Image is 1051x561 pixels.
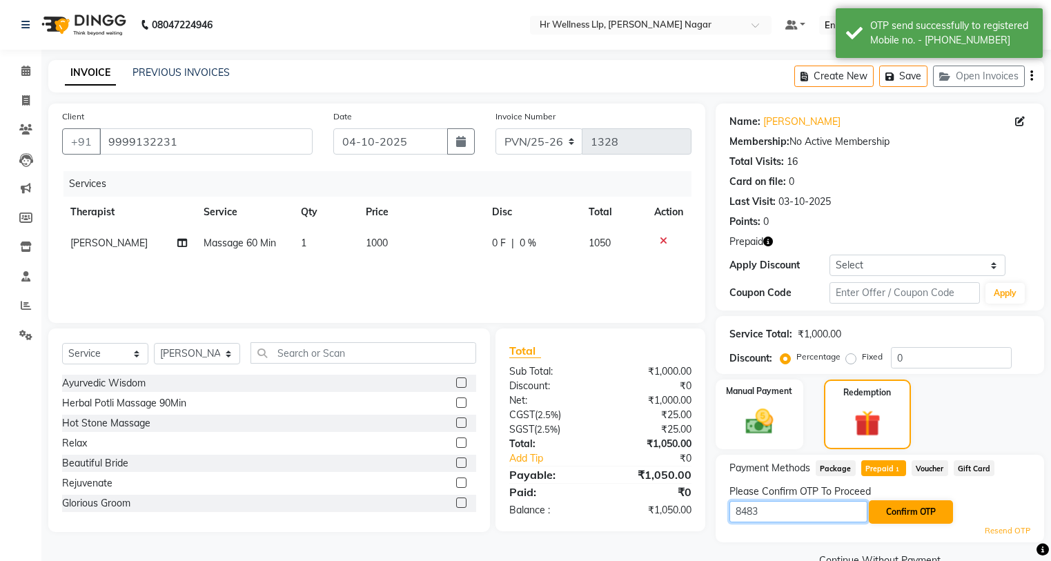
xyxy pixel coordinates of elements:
[954,460,995,476] span: Gift Card
[729,135,1030,149] div: No Active Membership
[251,342,476,364] input: Search or Scan
[301,237,306,249] span: 1
[62,476,112,491] div: Rejuvenate
[862,351,883,363] label: Fixed
[35,6,130,44] img: logo
[600,408,702,422] div: ₹25.00
[861,460,906,476] span: Prepaid
[366,237,388,249] span: 1000
[499,364,600,379] div: Sub Total:
[62,110,84,123] label: Client
[617,451,702,466] div: ₹0
[729,195,776,209] div: Last Visit:
[62,197,195,228] th: Therapist
[600,466,702,483] div: ₹1,050.00
[763,215,769,229] div: 0
[499,422,600,437] div: ( )
[729,501,867,522] input: Enter OTP
[763,115,841,129] a: [PERSON_NAME]
[65,61,116,86] a: INVOICE
[843,386,891,399] label: Redemption
[729,215,760,229] div: Points:
[737,406,782,437] img: _cash.svg
[62,456,128,471] div: Beautiful Bride
[600,503,702,518] div: ₹1,050.00
[511,236,514,250] span: |
[726,385,792,397] label: Manual Payment
[538,409,558,420] span: 2.5%
[333,110,352,123] label: Date
[520,236,536,250] span: 0 %
[484,197,580,228] th: Disc
[600,422,702,437] div: ₹25.00
[499,379,600,393] div: Discount:
[646,197,691,228] th: Action
[729,484,1030,499] div: Please Confirm OTP To Proceed
[729,286,829,300] div: Coupon Code
[62,128,101,155] button: +91
[600,484,702,500] div: ₹0
[499,437,600,451] div: Total:
[985,283,1025,304] button: Apply
[499,503,600,518] div: Balance :
[62,496,130,511] div: Glorious Groom
[729,175,786,189] div: Card on file:
[729,115,760,129] div: Name:
[869,500,953,524] button: Confirm OTP
[798,327,841,342] div: ₹1,000.00
[509,409,535,421] span: CGST
[499,451,618,466] a: Add Tip
[195,197,293,228] th: Service
[985,525,1030,537] a: Resend OTP
[816,460,856,476] span: Package
[293,197,357,228] th: Qty
[794,66,874,87] button: Create New
[132,66,230,79] a: PREVIOUS INVOICES
[537,424,558,435] span: 2.5%
[600,364,702,379] div: ₹1,000.00
[933,66,1025,87] button: Open Invoices
[63,171,702,197] div: Services
[600,393,702,408] div: ₹1,000.00
[499,408,600,422] div: ( )
[846,407,889,440] img: _gift.svg
[789,175,794,189] div: 0
[357,197,484,228] th: Price
[796,351,841,363] label: Percentage
[870,19,1032,48] div: OTP send successfully to registered Mobile no. - 919999132231
[729,258,829,273] div: Apply Discount
[729,461,810,475] span: Payment Methods
[499,466,600,483] div: Payable:
[589,237,611,249] span: 1050
[729,155,784,169] div: Total Visits:
[600,379,702,393] div: ₹0
[62,436,87,451] div: Relax
[729,135,789,149] div: Membership:
[62,396,186,411] div: Herbal Potli Massage 90Min
[62,376,146,391] div: Ayurvedic Wisdom
[879,66,927,87] button: Save
[729,235,763,249] span: Prepaid
[894,466,901,474] span: 1
[600,437,702,451] div: ₹1,050.00
[912,460,948,476] span: Voucher
[787,155,798,169] div: 16
[729,351,772,366] div: Discount:
[62,416,150,431] div: Hot Stone Massage
[152,6,213,44] b: 08047224946
[499,393,600,408] div: Net:
[70,237,148,249] span: [PERSON_NAME]
[580,197,646,228] th: Total
[492,236,506,250] span: 0 F
[509,423,534,435] span: SGST
[495,110,556,123] label: Invoice Number
[509,344,541,358] span: Total
[204,237,276,249] span: Massage 60 Min
[99,128,313,155] input: Search by Name/Mobile/Email/Code
[829,282,980,304] input: Enter Offer / Coupon Code
[729,327,792,342] div: Service Total:
[499,484,600,500] div: Paid:
[778,195,831,209] div: 03-10-2025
